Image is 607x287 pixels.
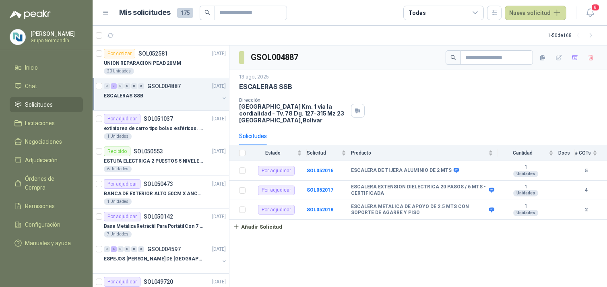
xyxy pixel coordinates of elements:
[575,206,597,214] b: 2
[575,150,591,156] span: # COTs
[134,149,163,154] p: SOL050553
[93,111,229,143] a: Por adjudicarSOL051037[DATE] extintores de carro tipo bola o esféricos. Eficacia 21A - 113B1 Unid...
[505,6,566,20] button: Nueva solicitud
[31,31,81,37] p: [PERSON_NAME]
[104,255,204,263] p: ESPEJOS [PERSON_NAME] DE [GEOGRAPHIC_DATA][DATE]
[147,83,181,89] p: GSOL004887
[104,198,132,205] div: 1 Unidades
[104,49,135,58] div: Por cotizar
[104,246,110,252] div: 0
[513,190,538,196] div: Unidades
[10,78,83,94] a: Chat
[10,153,83,168] a: Adjudicación
[229,220,607,233] a: Añadir Solicitud
[104,157,204,165] p: ESTUFA ELECTRICA 2 PUESTOS 5 NIVELES DE TEMPERATURA 2000 W
[212,50,226,58] p: [DATE]
[351,204,487,216] b: ESCALERA METALICA DE APOYO DE 2.5 MTS CON SOPORTE DE AGARRE Y PISO
[124,246,130,252] div: 0
[258,166,295,176] div: Por adjudicar
[118,246,124,252] div: 0
[104,231,132,237] div: 7 Unidades
[10,10,51,19] img: Logo peakr
[10,29,25,45] img: Company Logo
[239,73,269,81] p: 13 ago, 2025
[104,92,143,100] p: ESCALERAS SSB
[111,246,117,252] div: 4
[104,60,181,67] p: UNION REPARACION PEAD 20MM
[10,60,83,75] a: Inicio
[10,217,83,232] a: Configuración
[138,246,144,252] div: 0
[239,132,267,140] div: Solicitudes
[25,100,53,109] span: Solicitudes
[111,83,117,89] div: 3
[104,125,204,132] p: extintores de carro tipo bola o esféricos. Eficacia 21A - 113B
[104,147,130,156] div: Recibido
[25,156,58,165] span: Adjudicación
[351,184,487,196] b: ESCALERA EXTENSION DIELECTRICA 20 PASOS / 6 MTS - CERTIFICADA
[498,145,558,161] th: Cantidad
[212,213,226,221] p: [DATE]
[548,29,597,42] div: 1 - 50 de 168
[104,83,110,89] div: 0
[10,198,83,214] a: Remisiones
[212,83,226,90] p: [DATE]
[25,239,71,248] span: Manuales y ayuda
[10,171,83,195] a: Órdenes de Compra
[131,83,137,89] div: 0
[239,83,292,91] p: ESCALERAS SSB
[212,278,226,286] p: [DATE]
[498,184,553,190] b: 1
[513,210,538,216] div: Unidades
[93,209,229,241] a: Por adjudicarSOL050142[DATE] Base Metálica Retráctil Para Portátil Con 7 Altur7 Unidades
[138,51,168,56] p: SOL052581
[307,207,333,213] b: SOL052018
[93,45,229,78] a: Por cotizarSOL052581[DATE] UNION REPARACION PEAD 20MM20 Unidades
[131,246,137,252] div: 0
[10,134,83,149] a: Negociaciones
[144,214,173,219] p: SOL050142
[212,148,226,155] p: [DATE]
[307,168,333,173] b: SOL052016
[25,220,60,229] span: Configuración
[118,83,124,89] div: 0
[93,143,229,176] a: RecibidoSOL050553[DATE] ESTUFA ELECTRICA 2 PUESTOS 5 NIVELES DE TEMPERATURA 2000 W6 Unidades
[251,51,299,64] h3: GSOL004887
[204,10,210,15] span: search
[144,279,173,285] p: SOL049720
[104,212,140,221] div: Por adjudicar
[513,171,538,177] div: Unidades
[498,203,553,210] b: 1
[212,246,226,253] p: [DATE]
[25,119,55,128] span: Licitaciones
[258,205,295,215] div: Por adjudicar
[239,97,348,103] p: Dirección
[307,145,351,161] th: Solicitud
[307,150,340,156] span: Solicitud
[575,145,607,161] th: # COTs
[239,103,348,124] p: [GEOGRAPHIC_DATA] Km. 1 via la cordialidad - Tv. 78 Dg. 127-315 Mz 23 [GEOGRAPHIC_DATA] , Bolívar
[31,38,81,43] p: Grupo Normandía
[144,116,173,122] p: SOL051037
[104,68,134,74] div: 20 Unidades
[104,190,204,198] p: BANCA DE EXTERIOR ALTO 50CM X ANCHO 100CM FONDO 45CM CON ESPALDAR
[307,187,333,193] a: SOL052017
[258,186,295,195] div: Por adjudicar
[25,202,55,211] span: Remisiones
[104,114,140,124] div: Por adjudicar
[177,8,193,18] span: 175
[229,220,286,233] button: Añadir Solicitud
[25,63,38,72] span: Inicio
[25,137,62,146] span: Negociaciones
[104,223,204,230] p: Base Metálica Retráctil Para Portátil Con 7 Altur
[212,115,226,123] p: [DATE]
[575,167,597,175] b: 5
[25,174,75,192] span: Órdenes de Compra
[591,4,600,11] span: 8
[450,55,456,60] span: search
[575,186,597,194] b: 4
[10,235,83,251] a: Manuales y ayuda
[351,167,452,174] b: ESCALERA DE TIJERA ALUMINIO DE 2 MTS
[498,164,553,171] b: 1
[104,277,140,287] div: Por adjudicar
